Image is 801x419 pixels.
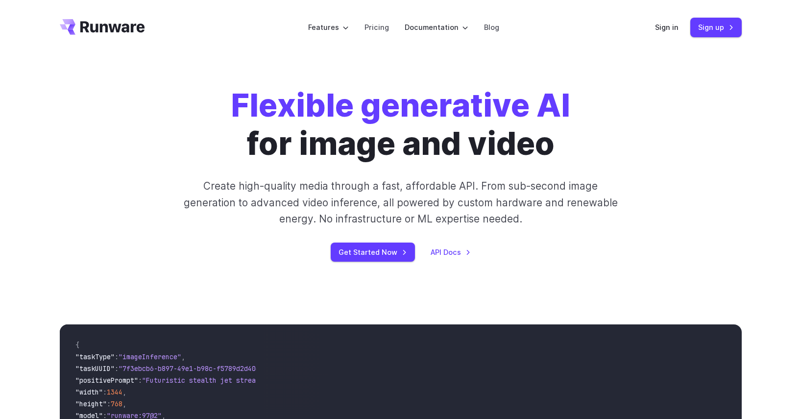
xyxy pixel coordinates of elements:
[75,341,79,349] span: {
[75,352,115,361] span: "taskType"
[115,352,119,361] span: :
[75,388,103,396] span: "width"
[231,86,570,124] strong: Flexible generative AI
[119,364,267,373] span: "7f3ebcb6-b897-49e1-b98c-f5789d2d40d7"
[308,22,349,33] label: Features
[182,178,619,227] p: Create high-quality media through a fast, affordable API. From sub-second image generation to adv...
[484,22,499,33] a: Blog
[75,364,115,373] span: "taskUUID"
[231,86,570,162] h1: for image and video
[364,22,389,33] a: Pricing
[138,376,142,385] span: :
[115,364,119,373] span: :
[655,22,679,33] a: Sign in
[60,19,145,35] a: Go to /
[122,399,126,408] span: ,
[405,22,468,33] label: Documentation
[75,376,138,385] span: "positivePrompt"
[111,399,122,408] span: 768
[122,388,126,396] span: ,
[690,18,742,37] a: Sign up
[431,246,471,258] a: API Docs
[107,399,111,408] span: :
[75,399,107,408] span: "height"
[142,376,499,385] span: "Futuristic stealth jet streaking through a neon-lit cityscape with glowing purple exhaust"
[331,243,415,262] a: Get Started Now
[119,352,181,361] span: "imageInference"
[181,352,185,361] span: ,
[107,388,122,396] span: 1344
[103,388,107,396] span: :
